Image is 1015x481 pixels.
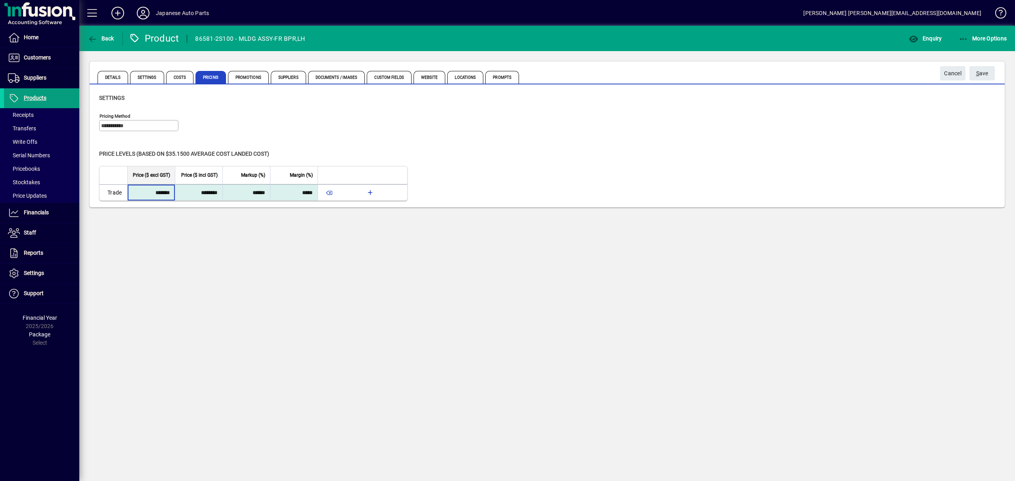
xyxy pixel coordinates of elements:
a: Receipts [4,108,79,122]
a: Customers [4,48,79,68]
span: Prompts [485,71,519,84]
a: Serial Numbers [4,149,79,162]
span: Settings [24,270,44,276]
span: Products [24,95,46,101]
button: Add [105,6,130,20]
span: Support [24,290,44,296]
span: More Options [959,35,1007,42]
a: Price Updates [4,189,79,202]
button: More Options [957,31,1009,46]
a: Settings [4,263,79,283]
mat-label: Pricing method [100,113,130,119]
span: Home [24,34,38,40]
span: Back [88,35,114,42]
button: Profile [130,6,156,20]
span: Settings [130,71,164,84]
span: Locations [447,71,483,84]
a: Financials [4,203,79,223]
span: Margin (%) [290,171,313,179]
span: Custom Fields [367,71,411,84]
span: Costs [166,71,194,84]
span: Suppliers [24,74,46,81]
a: Reports [4,243,79,263]
span: Price ($ incl GST) [181,171,218,179]
a: Transfers [4,122,79,135]
a: Stocktakes [4,176,79,189]
span: Serial Numbers [8,152,50,158]
td: Trade [100,184,127,200]
div: Product [129,32,179,45]
span: Package [29,331,50,338]
span: Details [98,71,128,84]
span: Write Offs [8,139,37,145]
span: S [976,70,979,76]
span: Staff [24,229,36,236]
a: Suppliers [4,68,79,88]
span: Financial Year [23,315,57,321]
span: Suppliers [271,71,306,84]
span: Receipts [8,112,34,118]
button: Save [969,66,995,80]
a: Pricebooks [4,162,79,176]
span: Price Updates [8,193,47,199]
span: Reports [24,250,43,256]
a: Knowledge Base [989,2,1005,27]
button: Enquiry [907,31,944,46]
span: Price ($ excl GST) [133,171,170,179]
button: Back [86,31,116,46]
span: Promotions [228,71,269,84]
a: Home [4,28,79,48]
a: Support [4,284,79,303]
div: Japanese Auto Parts [156,7,209,19]
span: Enquiry [909,35,942,42]
div: [PERSON_NAME] [PERSON_NAME][EMAIL_ADDRESS][DOMAIN_NAME] [803,7,981,19]
span: Stocktakes [8,179,40,185]
span: Website [414,71,446,84]
a: Staff [4,223,79,243]
span: Pricing [195,71,226,84]
span: Customers [24,54,51,61]
span: ave [976,67,988,80]
span: Settings [99,95,124,101]
app-page-header-button: Back [79,31,123,46]
span: Pricebooks [8,166,40,172]
span: Markup (%) [241,171,265,179]
div: 86581-2S100 - MLDG ASSY-FR BPR,LH [195,32,305,45]
a: Write Offs [4,135,79,149]
button: Cancel [940,66,965,80]
span: Cancel [944,67,961,80]
span: Price levels (based on $35.1500 Average cost landed cost) [99,151,269,157]
span: Financials [24,209,49,216]
span: Transfers [8,125,36,132]
span: Documents / Images [308,71,365,84]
